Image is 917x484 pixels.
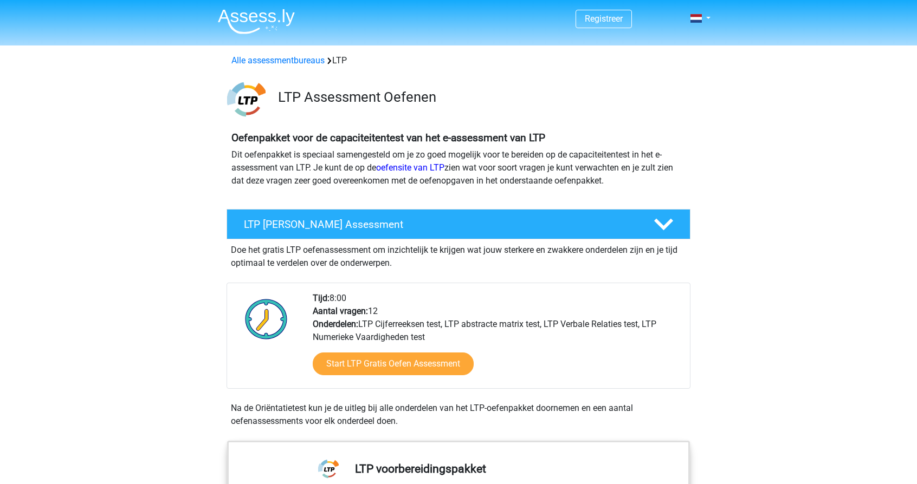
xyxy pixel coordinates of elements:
img: Assessly [218,9,295,34]
b: Oefenpakket voor de capaciteitentest van het e-assessment van LTP [231,132,545,144]
div: 8:00 12 LTP Cijferreeksen test, LTP abstracte matrix test, LTP Verbale Relaties test, LTP Numerie... [305,292,689,388]
a: LTP [PERSON_NAME] Assessment [222,209,695,239]
h3: LTP Assessment Oefenen [278,89,682,106]
b: Tijd: [313,293,330,303]
div: Na de Oriëntatietest kun je de uitleg bij alle onderdelen van het LTP-oefenpakket doornemen en ee... [227,402,690,428]
img: ltp.png [227,80,266,119]
a: Start LTP Gratis Oefen Assessment [313,352,474,375]
a: Alle assessmentbureaus [231,55,325,66]
div: Doe het gratis LTP oefenassessment om inzichtelijk te krijgen wat jouw sterkere en zwakkere onder... [227,239,690,270]
p: Dit oefenpakket is speciaal samengesteld om je zo goed mogelijk voor te bereiden op de capaciteit... [231,148,686,187]
a: oefensite van LTP [376,162,444,173]
b: Aantal vragen: [313,306,368,316]
b: Onderdelen: [313,319,358,329]
a: Registreer [585,14,623,24]
div: LTP [227,54,690,67]
img: Klok [239,292,294,346]
h4: LTP [PERSON_NAME] Assessment [244,218,636,231]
